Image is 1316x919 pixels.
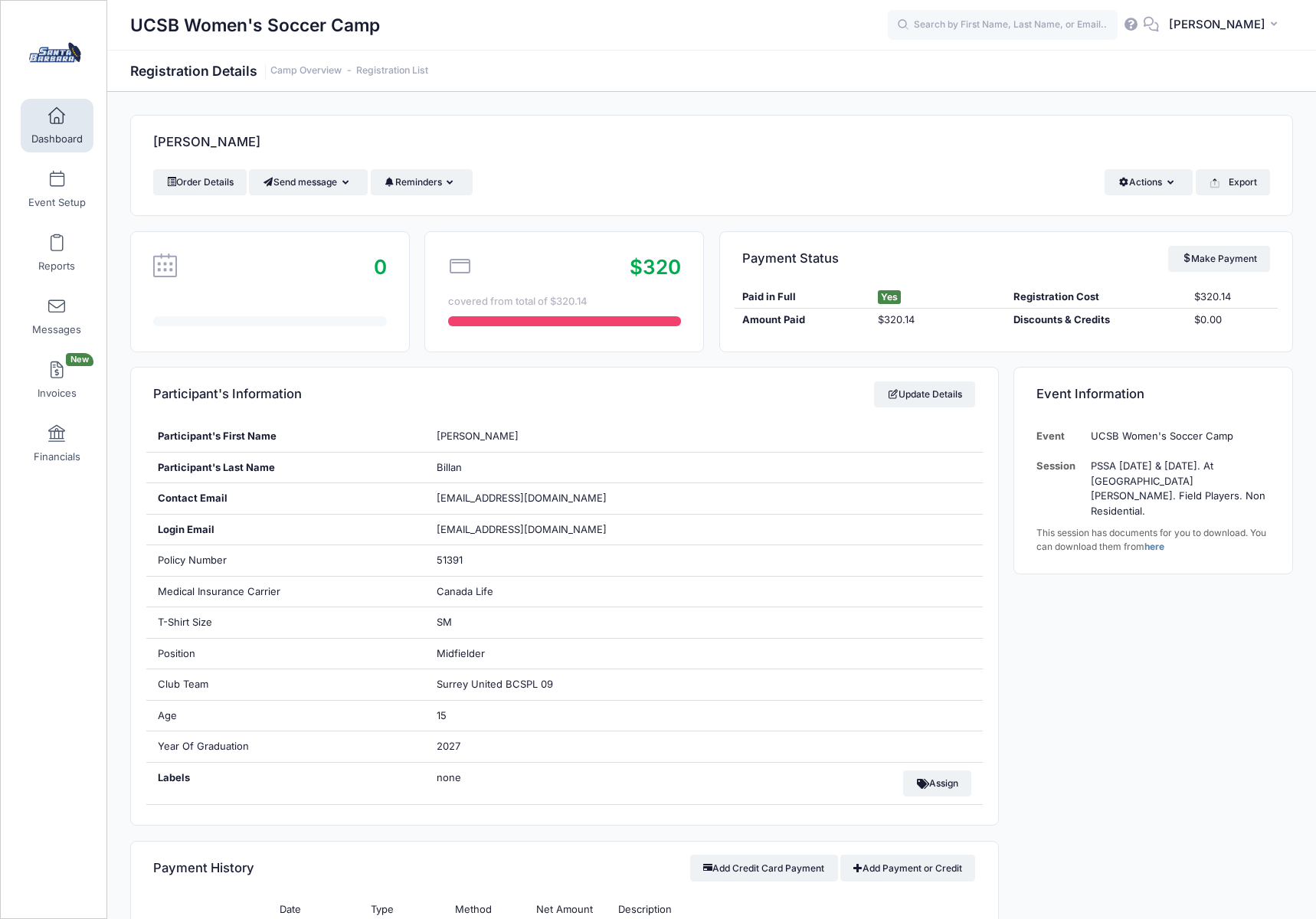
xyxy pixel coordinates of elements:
[437,770,628,786] span: none
[270,65,342,77] a: Camp Overview
[34,450,80,463] span: Financials
[146,669,425,700] div: Club Team
[153,373,302,417] h4: Participant's Information
[153,121,260,165] h4: [PERSON_NAME]
[1169,16,1265,33] span: [PERSON_NAME]
[146,421,425,452] div: Participant's First Name
[448,294,681,309] div: covered from total of $320.14
[146,731,425,762] div: Year Of Graduation
[878,290,901,304] span: Yes
[1006,312,1187,328] div: Discounts & Credits
[66,353,93,366] span: New
[146,545,425,576] div: Policy Number
[21,289,93,343] a: Messages
[1187,289,1277,305] div: $320.14
[437,492,607,504] span: [EMAIL_ADDRESS][DOMAIN_NAME]
[735,289,870,305] div: Paid in Full
[21,417,93,470] a: Financials
[437,554,463,566] span: 51391
[1006,289,1187,305] div: Registration Cost
[153,169,247,195] a: Order Details
[38,260,75,273] span: Reports
[437,522,628,538] span: [EMAIL_ADDRESS][DOMAIN_NAME]
[1,16,108,89] a: UCSB Women's Soccer Camp
[249,169,368,195] button: Send message
[146,515,425,545] div: Login Email
[1159,8,1293,43] button: [PERSON_NAME]
[888,10,1118,41] input: Search by First Name, Last Name, or Email...
[437,678,553,690] span: Surrey United BCSPL 09
[437,709,447,721] span: 15
[1187,312,1277,328] div: $0.00
[437,430,519,442] span: [PERSON_NAME]
[870,312,1006,328] div: $320.14
[153,846,254,890] h4: Payment History
[130,8,380,43] h1: UCSB Women's Soccer Camp
[1036,451,1083,526] td: Session
[1036,526,1269,554] div: This session has documents for you to download. You can download them from
[903,770,971,796] button: Assign
[437,740,460,752] span: 2027
[146,453,425,483] div: Participant's Last Name
[1196,169,1270,195] button: Export
[146,607,425,638] div: T-Shirt Size
[146,701,425,731] div: Age
[21,226,93,280] a: Reports
[1036,421,1083,451] td: Event
[21,99,93,152] a: Dashboard
[874,381,976,407] a: Update Details
[742,237,839,280] h4: Payment Status
[437,461,462,473] span: Billan
[1168,246,1270,272] a: Make Payment
[735,312,870,328] div: Amount Paid
[437,616,452,628] span: SM
[1036,373,1144,417] h4: Event Information
[146,763,425,804] div: Labels
[28,196,86,209] span: Event Setup
[437,647,485,659] span: Midfielder
[32,323,81,336] span: Messages
[840,855,976,881] a: Add Payment or Credit
[437,585,493,597] span: Canada Life
[31,132,83,146] span: Dashboard
[1083,451,1270,526] td: PSSA [DATE] & [DATE]. At [GEOGRAPHIC_DATA][PERSON_NAME]. Field Players. Non Residential.
[371,169,473,195] button: Reminders
[146,483,425,514] div: Contact Email
[146,577,425,607] div: Medical Insurance Carrier
[21,353,93,407] a: InvoicesNew
[356,65,428,77] a: Registration List
[1083,421,1270,451] td: UCSB Women's Soccer Camp
[146,639,425,669] div: Position
[630,255,681,279] span: $320
[690,855,838,881] button: Add Credit Card Payment
[1144,541,1164,552] a: here
[21,162,93,216] a: Event Setup
[26,24,83,81] img: UCSB Women's Soccer Camp
[1105,169,1193,195] button: Actions
[38,387,77,400] span: Invoices
[374,255,387,279] span: 0
[130,63,428,79] h1: Registration Details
